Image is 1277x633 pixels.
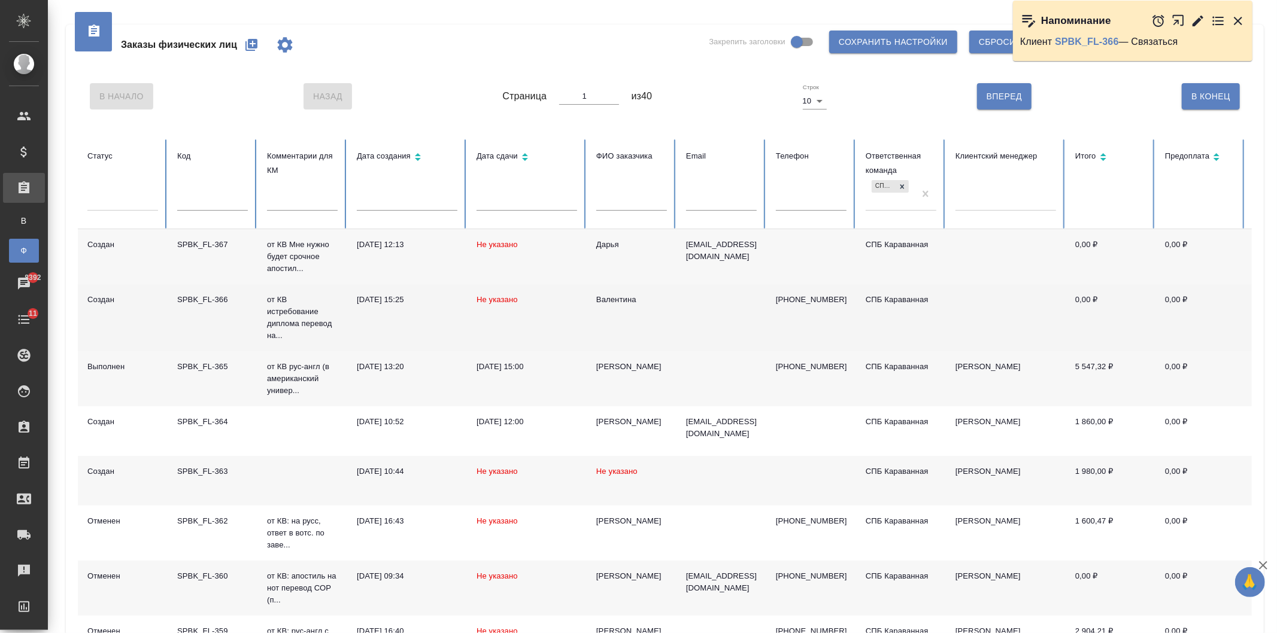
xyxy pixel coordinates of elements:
span: В Конец [1191,89,1230,104]
div: Создан [87,465,158,477]
div: [DATE] 10:44 [357,465,457,477]
p: [PHONE_NUMBER] [776,515,847,527]
p: от КВ: апостиль на нот перевод СОР (п... [267,570,338,606]
td: 1 600,47 ₽ [1066,506,1155,561]
div: Email [686,149,757,163]
div: СПБ Караванная [866,465,936,477]
div: Код [177,149,248,163]
button: Перейти в todo [1211,14,1226,28]
p: от КВ истребование диплома перевод на... [267,294,338,342]
p: [PHONE_NUMBER] [776,570,847,582]
td: 0,00 ₽ [1155,561,1245,616]
td: 0,00 ₽ [1155,406,1245,456]
button: В Конец [1182,83,1240,109]
a: Ф [9,239,39,263]
span: Сбросить все настройки [979,35,1103,50]
td: [PERSON_NAME] [946,406,1066,456]
div: [DATE] 12:00 [477,416,577,428]
p: Клиент — Связаться [1020,36,1245,48]
div: SPBK_FL-365 [177,361,248,373]
td: [PERSON_NAME] [946,456,1066,506]
div: [DATE] 10:52 [357,416,457,428]
span: Закрепить заголовки [709,36,785,48]
td: 0,00 ₽ [1155,229,1245,284]
td: 0,00 ₽ [1155,351,1245,406]
div: СПБ Караванная [866,294,936,306]
button: Создать [237,31,266,59]
td: 0,00 ₽ [1066,284,1155,351]
a: SPBK_FL-366 [1055,36,1119,47]
button: Сохранить настройки [829,31,957,53]
p: [PHONE_NUMBER] [776,294,847,306]
label: Строк [803,84,819,90]
div: СПБ Караванная [872,180,896,193]
div: Сортировка [1165,149,1236,166]
div: SPBK_FL-363 [177,465,248,477]
div: [PERSON_NAME] [596,570,667,582]
div: Отменен [87,570,158,582]
div: Статус [87,149,158,163]
div: СПБ Караванная [866,515,936,527]
a: 11 [3,305,45,334]
div: Сортировка [1075,149,1146,166]
p: Напоминание [1041,15,1111,27]
span: Ф [15,245,33,257]
span: Не указано [477,467,518,476]
span: 🙏 [1240,570,1260,595]
div: SPBK_FL-366 [177,294,248,306]
p: [EMAIL_ADDRESS][DOMAIN_NAME] [686,416,757,440]
button: 🙏 [1235,567,1265,597]
div: Сортировка [477,149,577,166]
div: Дарья [596,239,667,251]
div: SPBK_FL-367 [177,239,248,251]
div: SPBK_FL-360 [177,570,248,582]
div: [PERSON_NAME] [596,515,667,527]
div: [DATE] 15:00 [477,361,577,373]
button: Открыть в новой вкладке [1172,8,1185,34]
span: Не указано [477,295,518,304]
p: [EMAIL_ADDRESS][DOMAIN_NAME] [686,239,757,263]
span: Сохранить настройки [839,35,948,50]
td: 5 547,32 ₽ [1066,351,1155,406]
div: СПБ Караванная [866,416,936,428]
p: от КВ: на русс, ответ в вотс. по заве... [267,515,338,551]
span: Не указано [477,516,518,525]
div: Ответственная команда [866,149,936,178]
div: [DATE] 09:34 [357,570,457,582]
button: Отложить [1151,14,1166,28]
td: 0,00 ₽ [1066,229,1155,284]
span: Не указано [477,571,518,580]
td: 1 980,00 ₽ [1066,456,1155,506]
div: Создан [87,239,158,251]
button: Вперед [977,83,1032,109]
div: Сортировка [357,149,457,166]
div: Комментарии для КМ [267,149,338,178]
div: Выполнен [87,361,158,373]
span: Не указано [477,240,518,249]
a: 8392 [3,269,45,299]
button: Закрыть [1231,14,1245,28]
div: Отменен [87,515,158,527]
div: ФИО заказчика [596,149,667,163]
span: Заказы физических лиц [121,38,237,52]
div: Телефон [776,149,847,163]
td: [PERSON_NAME] [946,351,1066,406]
span: Вперед [987,89,1022,104]
div: SPBK_FL-364 [177,416,248,428]
td: [PERSON_NAME] [946,561,1066,616]
a: В [9,209,39,233]
span: 11 [22,308,44,319]
p: [PHONE_NUMBER] [776,361,847,373]
div: 10 [803,93,827,109]
td: 0,00 ₽ [1155,456,1245,506]
div: [PERSON_NAME] [596,361,667,373]
button: Редактировать [1191,14,1205,28]
button: Сбросить все настройки [969,31,1113,53]
span: Страница [502,89,547,104]
div: СПБ Караванная [866,361,936,373]
div: [DATE] 13:20 [357,361,457,373]
p: от КВ Мне нужно будет срочное апостил... [267,239,338,275]
div: [PERSON_NAME] [596,416,667,428]
p: [EMAIL_ADDRESS][DOMAIN_NAME] [686,570,757,594]
td: 0,00 ₽ [1155,284,1245,351]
